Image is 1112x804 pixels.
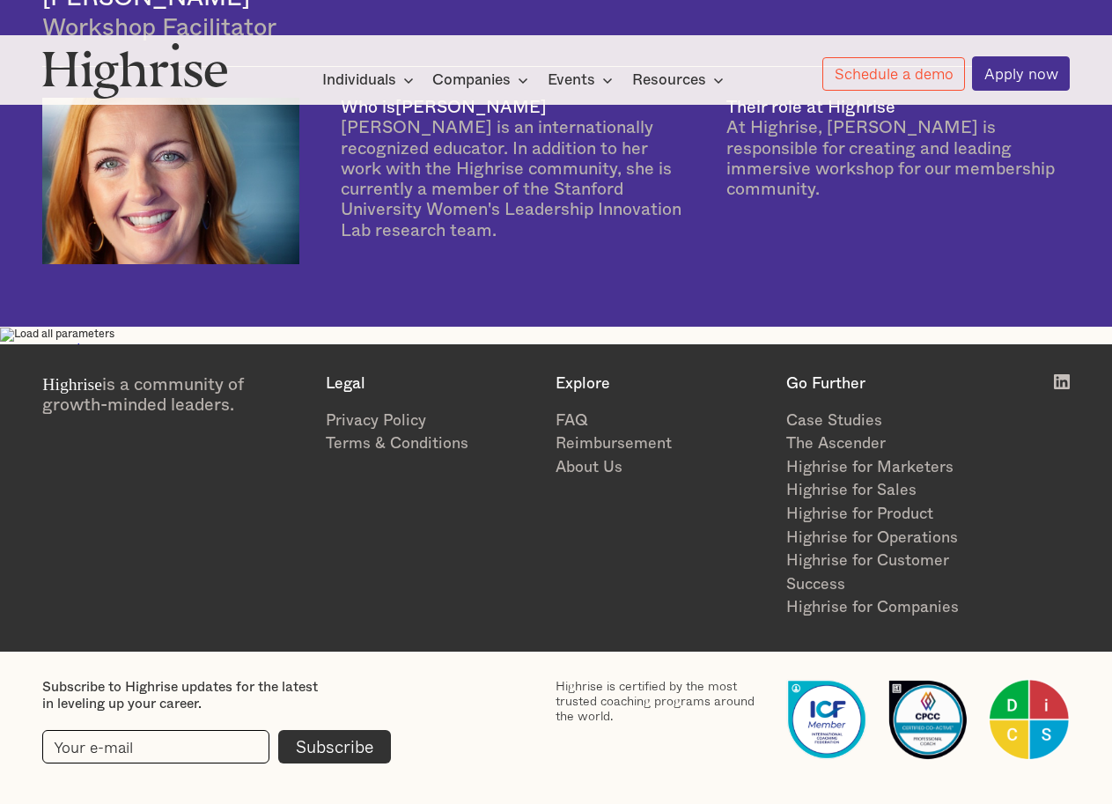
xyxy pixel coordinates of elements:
[278,730,390,763] input: Subscribe
[42,42,228,99] img: Highrise logo
[42,730,390,763] form: current-footer-subscribe-form
[972,56,1070,91] a: Apply now
[432,70,511,91] div: Companies
[556,679,769,723] div: Highrise is certified by the most trusted coaching programs around the world.
[65,343,69,354] span: I
[556,456,769,480] a: About Us
[322,70,419,91] div: Individuals
[395,99,547,116] div: [PERSON_NAME]
[786,479,999,503] a: Highrise for Sales
[726,99,895,116] div: Their role at Highrise
[786,550,999,596] a: Highrise for Customer Success
[632,70,729,91] div: Resources
[1054,374,1070,390] img: White LinkedIn logo
[42,679,320,712] div: Subscribe to Highrise updates for the latest in leveling up your career.
[341,118,684,240] div: [PERSON_NAME] is an internationally recognized educator. In addition to her work with the Highris...
[322,70,396,91] div: Individuals
[69,343,85,354] a: n/a
[786,409,999,433] a: Case Studies
[822,57,965,92] a: Schedule a demo
[326,432,539,456] a: Terms & Conditions
[556,432,769,456] a: Reimbursement
[786,456,999,480] a: Highrise for Marketers
[326,374,539,393] div: Legal
[726,118,1070,200] div: At Highrise, [PERSON_NAME] is responsible for creating and leading immersive workshop for our mem...
[42,12,1070,45] div: Workshop Facilitator
[42,374,308,416] div: is a community of growth-minded leaders.
[786,374,999,393] div: Go Further
[341,99,395,116] div: Who is
[556,374,769,393] div: Explore
[326,409,539,433] a: Privacy Policy
[632,70,706,91] div: Resources
[42,730,269,763] input: Your e-mail
[14,328,114,339] span: Load all parameters
[432,70,534,91] div: Companies
[42,374,102,394] span: Highrise
[548,70,595,91] div: Events
[786,503,999,527] a: Highrise for Product
[786,596,999,620] a: Highrise for Companies
[556,409,769,433] a: FAQ
[548,70,618,91] div: Events
[786,527,999,550] a: Highrise for Operations
[786,432,999,456] a: The Ascender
